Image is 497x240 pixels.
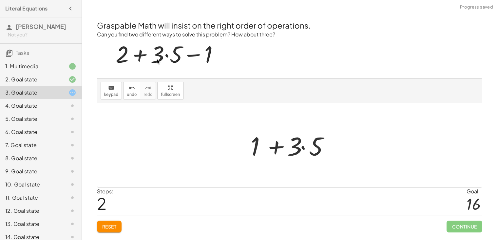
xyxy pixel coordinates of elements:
p: Can you find two different ways to solve this problem? How about three? [97,31,482,38]
i: Task not started. [68,141,76,149]
div: 11. Goal state [5,194,58,202]
div: 3. Goal state [5,89,58,97]
div: 12. Goal state [5,207,58,215]
i: Task not started. [68,128,76,136]
i: keyboard [108,84,114,92]
label: Steps: [97,188,113,195]
i: Task not started. [68,181,76,188]
i: Task not started. [68,207,76,215]
div: 10. Goal state [5,181,58,188]
i: undo [129,84,135,92]
i: redo [145,84,151,92]
div: 13. Goal state [5,220,58,228]
span: keypad [104,92,119,97]
h2: Graspable Math will insist on the right order of operations. [97,20,482,31]
i: Task not started. [68,194,76,202]
div: Goal: [467,187,482,195]
i: Task not started. [68,154,76,162]
div: 7. Goal state [5,141,58,149]
span: undo [127,92,137,97]
i: Task started. [68,89,76,97]
img: c98fd760e6ed093c10ccf3c4ca28a3dcde0f4c7a2f3786375f60a510364f4df2.gif [107,38,222,71]
div: 9. Goal state [5,167,58,175]
i: Task not started. [68,102,76,110]
div: Not you? [8,32,76,38]
span: Tasks [16,49,29,56]
button: Reset [97,221,122,232]
div: 2. Goal state [5,76,58,83]
span: Progress saved [460,4,493,11]
i: Task finished. [68,62,76,70]
span: [PERSON_NAME] [16,23,66,30]
div: 8. Goal state [5,154,58,162]
button: undoundo [123,82,140,99]
i: Task not started. [68,220,76,228]
h4: Literal Equations [5,5,48,12]
span: 2 [97,193,106,213]
button: redoredo [140,82,156,99]
span: fullscreen [161,92,180,97]
span: redo [143,92,152,97]
button: keyboardkeypad [101,82,122,99]
div: 1. Multimedia [5,62,58,70]
i: Task not started. [68,115,76,123]
button: fullscreen [157,82,183,99]
i: Task finished and correct. [68,76,76,83]
div: 6. Goal state [5,128,58,136]
div: 5. Goal state [5,115,58,123]
i: Task not started. [68,167,76,175]
span: Reset [102,224,117,229]
div: 4. Goal state [5,102,58,110]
